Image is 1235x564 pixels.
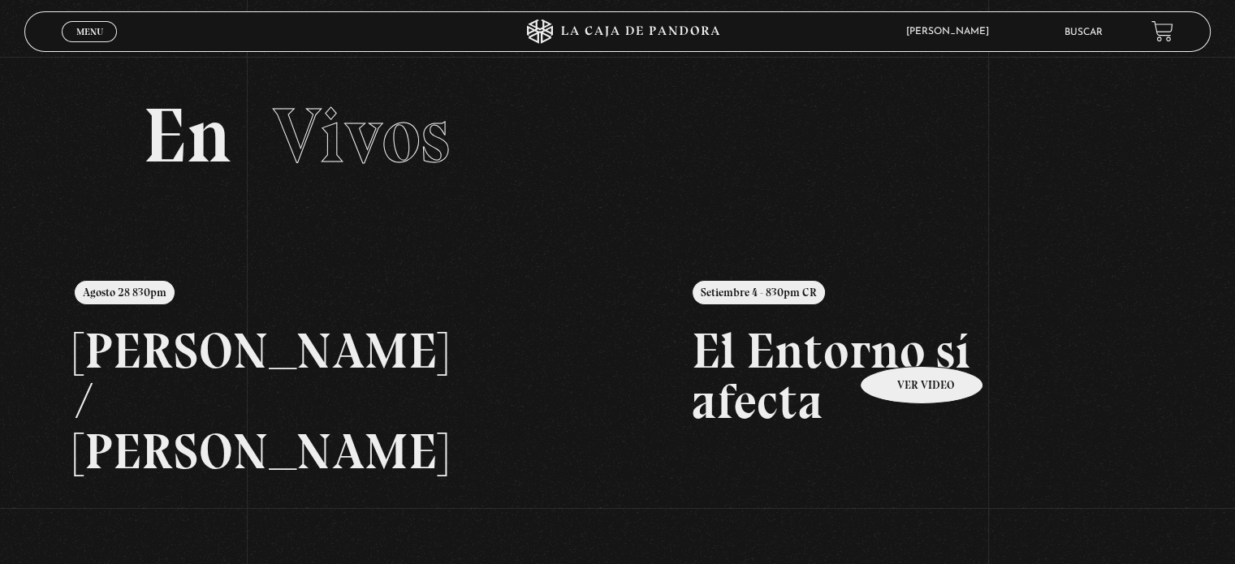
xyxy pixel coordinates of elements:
[76,27,103,37] span: Menu
[143,97,1091,174] h2: En
[1151,20,1173,42] a: View your shopping cart
[273,89,450,182] span: Vivos
[71,41,109,52] span: Cerrar
[1064,28,1103,37] a: Buscar
[898,27,1005,37] span: [PERSON_NAME]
